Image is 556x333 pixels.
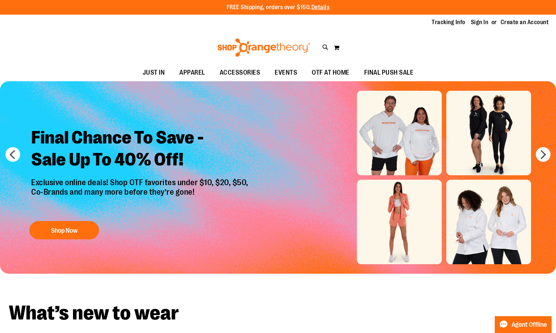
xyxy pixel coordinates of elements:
[26,178,256,214] p: Exclusive online deals! Shop OTF favorites under $10, $20, $50, Co-Brands and many more before th...
[311,4,330,11] a: Details
[143,64,165,81] span: JUST IN
[6,147,20,162] button: prev
[495,316,552,333] button: Agent Offline
[357,64,421,81] a: FINAL PUSH SALE
[501,18,549,26] a: Create an Account
[220,64,260,81] span: ACCESSORIES
[312,64,350,81] span: OTF AT HOME
[364,64,414,81] span: FINAL PUSH SALE
[135,64,172,81] a: JUST IN
[304,64,357,81] a: OTF AT HOME
[172,64,212,81] a: APPAREL
[212,64,268,81] a: ACCESSORIES
[26,121,256,243] a: Final Chance To Save -Sale Up To 40% Off! Exclusive online deals! Shop OTF favorites under $10, $...
[536,147,550,162] button: next
[227,3,330,12] p: FREE Shipping, orders over $150.
[275,64,297,81] span: EVENTS
[432,18,465,26] a: Tracking Info
[29,221,99,239] button: Shop Now
[471,18,489,26] a: Sign In
[216,38,311,57] img: Shop Orangetheory
[9,303,547,323] h2: What’s new to wear
[179,64,205,81] span: APPAREL
[26,121,256,178] h2: Final Chance To Save - Sale Up To 40% Off!
[512,321,547,328] span: Agent Offline
[267,64,304,81] a: EVENTS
